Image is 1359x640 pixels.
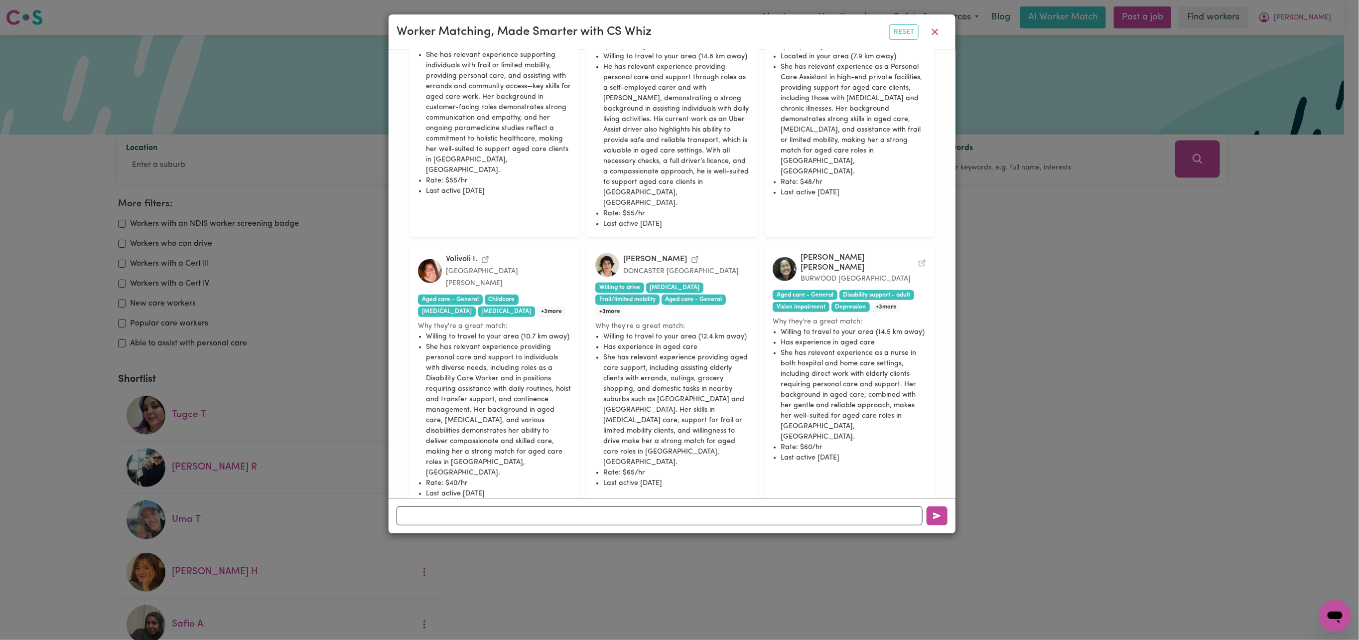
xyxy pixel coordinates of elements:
li: Willing to travel to your area (12.4 km away) [603,331,749,342]
li: Last active [DATE] [426,488,571,499]
img: Volivoli I. [418,259,442,283]
small: Why they're a great match: [595,321,749,331]
span: Frail/limited mobility [595,295,660,305]
li: She has relevant experience as a nurse in both hospital and home care settings, including direct ... [781,348,926,442]
span: Vision impairment [773,302,829,312]
div: [PERSON_NAME] [623,255,687,264]
span: [MEDICAL_DATA] [478,307,536,317]
li: Last active [DATE] [603,478,749,488]
li: Located in your area (7.9 km away) [781,51,926,62]
small: BURWOOD [GEOGRAPHIC_DATA] [801,275,911,283]
li: She has relevant experience as a Personal Care Assistant in high-end private facilities, providin... [781,62,926,177]
iframe: Button to launch messaging window [1319,600,1351,632]
li: Rate: $65/hr [603,468,749,478]
img: Somitra M. [595,253,619,277]
a: View Somitra M.'s profile [691,253,699,265]
small: [GEOGRAPHIC_DATA][PERSON_NAME] [446,268,518,287]
li: Last active [DATE] [426,186,571,196]
button: Reset [889,24,919,40]
li: Willing to travel to your area (14.5 km away) [781,327,926,337]
span: Childcare [485,295,519,305]
div: Volivoli I. [446,255,477,264]
li: Last active [DATE] [781,453,926,463]
li: Has experience in aged care [603,342,749,352]
li: Rate: $40/hr [426,478,571,488]
li: She has relevant experience supporting individuals with frail or limited mobility, providing pers... [426,50,571,175]
li: Has experience in aged care [781,337,926,348]
span: + 3 more [872,302,901,312]
span: [MEDICAL_DATA] [646,283,704,293]
li: She has relevant experience providing personal care and support to individuals with diverse needs... [426,342,571,478]
span: Disability support - adult [839,290,915,300]
li: Rate: $55/hr [426,175,571,186]
span: Aged care - General [662,295,726,305]
small: DONCASTER [GEOGRAPHIC_DATA] [623,268,739,275]
li: Rate: $55/hr [603,208,749,219]
li: Willing to travel to your area (10.7 km away) [426,331,571,342]
small: Why they're a great match: [773,317,926,327]
span: Aged care - General [773,290,837,300]
li: She has relevant experience providing aged care support, including assisting elderly clients with... [603,352,749,468]
span: + 3 more [537,307,566,317]
div: Worker Matching, Made Smarter with CS Whiz [397,23,652,41]
li: Willing to travel to your area (14.8 km away) [603,51,749,62]
a: View Volivoli I.'s profile [481,253,489,265]
span: + 3 more [595,307,624,317]
div: [PERSON_NAME] [PERSON_NAME] [801,253,914,272]
span: [MEDICAL_DATA] [418,307,476,317]
li: He has relevant experience providing personal care and support through roles as a self-employed c... [603,62,749,208]
span: Aged care - General [418,295,483,305]
a: View Kristin Mae J.'s profile [918,257,926,269]
span: Depression [831,302,870,312]
li: Rate: $48/hr [781,177,926,187]
li: Last active [DATE] [781,187,926,198]
img: Kristin Mae J. [773,257,797,281]
li: Rate: $60/hr [781,442,926,453]
span: Willing to drive [595,283,644,293]
li: Last active [DATE] [603,219,749,229]
small: Why they're a great match: [418,321,571,331]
